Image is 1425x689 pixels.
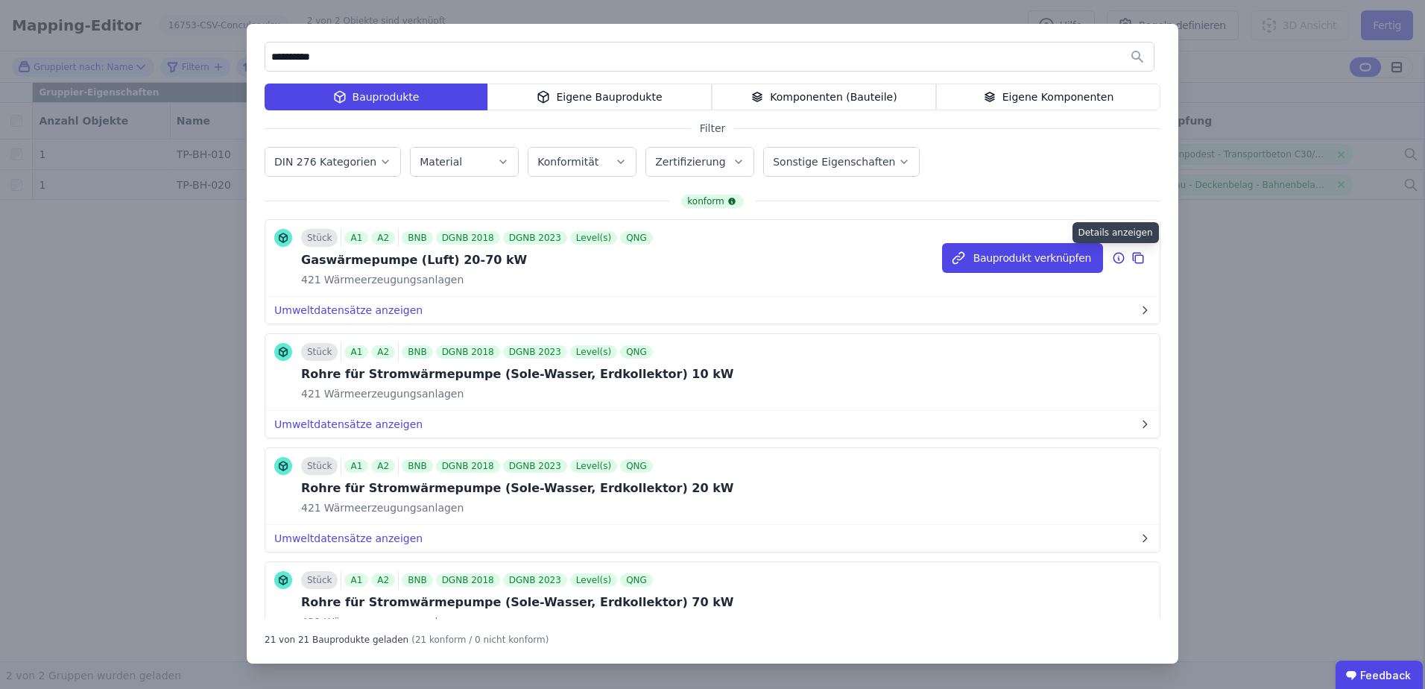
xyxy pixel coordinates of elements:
label: DIN 276 Kategorien [274,156,379,168]
div: A2 [371,231,395,245]
div: QNG [620,345,653,359]
div: DGNB 2023 [503,573,567,587]
label: Sonstige Eigenschaften [773,156,898,168]
div: DGNB 2023 [503,459,567,473]
span: 421 [301,500,321,515]
label: Material [420,156,465,168]
button: Material [411,148,518,176]
span: Wärmeerzeugungsanlagen [321,500,464,515]
div: QNG [620,459,653,473]
div: Eigene Komponenten [936,84,1160,110]
div: A2 [371,345,395,359]
button: Umweltdatensätze anzeigen [265,411,1160,438]
div: Gaswärmepumpe (Luft) 20-70 kW [301,251,656,269]
span: 421 [301,272,321,287]
div: Komponenten (Bauteile) [712,84,936,110]
div: Stück [301,343,338,361]
div: DGNB 2018 [436,345,500,359]
div: BNB [402,573,432,587]
div: A1 [344,231,368,245]
div: Level(s) [570,345,617,359]
span: Wärmeerzeugungsanlagen [321,386,464,401]
label: Zertifizierung [655,156,728,168]
div: A2 [371,573,395,587]
div: A1 [344,573,368,587]
div: Level(s) [570,231,617,245]
button: DIN 276 Kategorien [265,148,400,176]
span: Filter [691,121,735,136]
div: DGNB 2018 [436,459,500,473]
label: Konformität [537,156,601,168]
div: QNG [620,231,653,245]
div: Level(s) [570,573,617,587]
div: 21 von 21 Bauprodukte geladen [265,628,408,646]
button: Sonstige Eigenschaften [764,148,919,176]
div: Stück [301,457,338,475]
div: BNB [402,459,432,473]
div: BNB [402,231,432,245]
div: DGNB 2018 [436,231,500,245]
div: Bauprodukte [265,84,487,110]
div: BNB [402,345,432,359]
button: Zertifizierung [646,148,753,176]
div: DGNB 2023 [503,345,567,359]
button: Umweltdatensätze anzeigen [265,297,1160,324]
div: konform [681,195,743,208]
div: Rohre für Stromwärmepumpe (Sole-Wasser, Erdkollektor) 70 kW [301,594,733,611]
div: Rohre für Stromwärmepumpe (Sole-Wasser, Erdkollektor) 20 kW [301,479,733,497]
div: A2 [371,459,395,473]
div: Level(s) [570,459,617,473]
div: A1 [344,345,368,359]
div: Stück [301,229,338,247]
button: Konformität [528,148,636,176]
span: Wärmeerzeugungsanlagen [321,272,464,287]
div: DGNB 2018 [436,573,500,587]
span: Wärmeerzeugungsanlagen [321,614,464,629]
div: Eigene Bauprodukte [487,84,712,110]
span: 421 [301,614,321,629]
div: (21 konform / 0 nicht konform) [411,628,549,646]
div: A1 [344,459,368,473]
button: Umweltdatensätze anzeigen [265,525,1160,552]
div: DGNB 2023 [503,231,567,245]
div: Stück [301,571,338,589]
div: QNG [620,573,653,587]
span: 421 [301,386,321,401]
div: Rohre für Stromwärmepumpe (Sole-Wasser, Erdkollektor) 10 kW [301,365,733,383]
button: Bauprodukt verknüpfen [942,243,1103,273]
